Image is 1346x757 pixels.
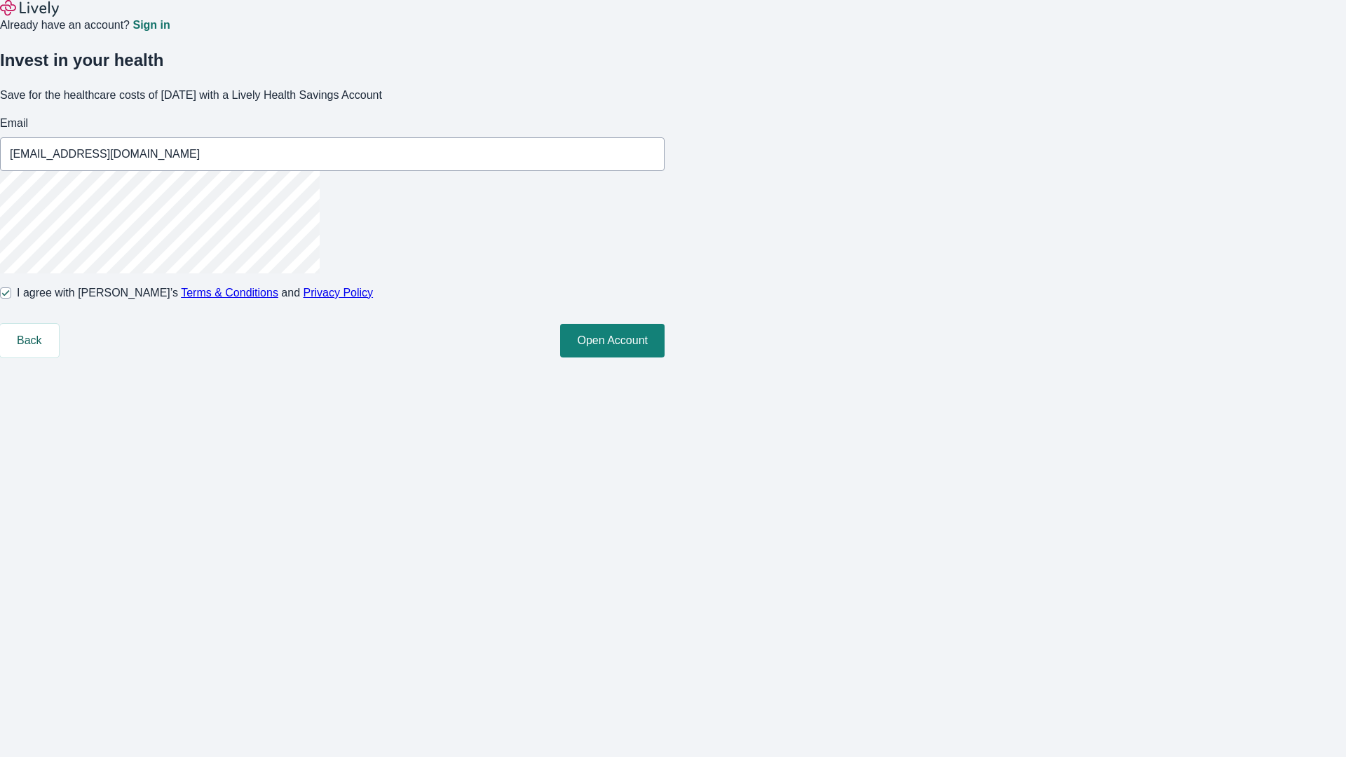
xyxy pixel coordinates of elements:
[560,324,665,357] button: Open Account
[181,287,278,299] a: Terms & Conditions
[132,20,170,31] a: Sign in
[17,285,373,301] span: I agree with [PERSON_NAME]’s and
[304,287,374,299] a: Privacy Policy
